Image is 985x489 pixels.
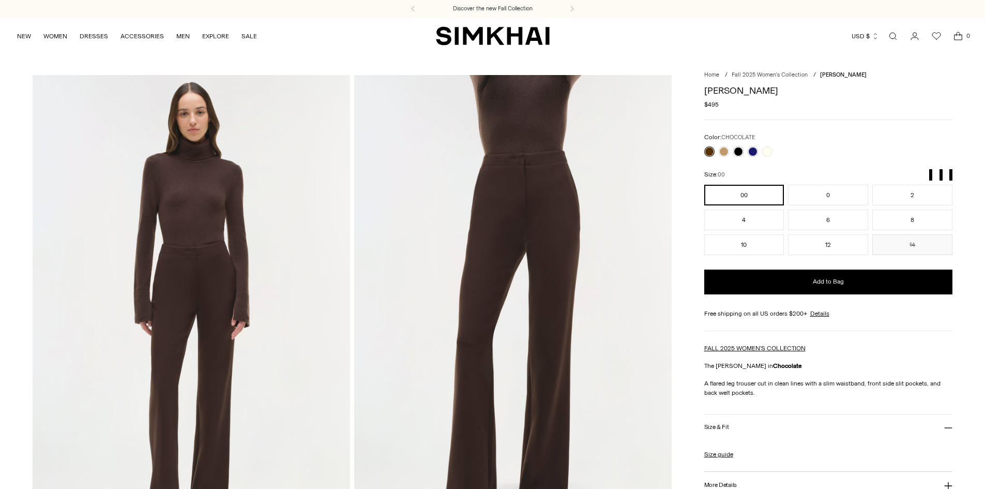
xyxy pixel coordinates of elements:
button: 4 [704,210,784,230]
a: Wishlist [926,26,947,47]
div: Free shipping on all US orders $200+ [704,309,953,318]
a: Home [704,71,719,78]
button: 6 [788,210,868,230]
a: DRESSES [80,25,108,48]
p: The [PERSON_NAME] in [704,361,953,371]
button: 12 [788,234,868,255]
div: / [813,71,816,80]
button: 0 [788,185,868,205]
span: Add to Bag [813,277,844,286]
nav: breadcrumbs [704,71,953,80]
a: MEN [176,25,190,48]
button: 2 [872,185,952,205]
button: 8 [872,210,952,230]
a: Open search modal [883,26,903,47]
span: 0 [963,31,973,40]
a: SALE [241,25,257,48]
button: Size & Fit [704,414,953,441]
a: Discover the new Fall Collection [453,5,533,13]
a: ACCESSORIES [120,25,164,48]
a: Go to the account page [904,26,925,47]
span: 00 [718,171,725,178]
label: Color: [704,132,755,142]
button: 14 [872,234,952,255]
a: WOMEN [43,25,67,48]
a: Details [810,309,829,318]
p: A flared leg trouser cut in clean lines with a slim waistband, front side slit pockets, and back ... [704,379,953,397]
button: USD $ [852,25,879,48]
strong: Chocolate [773,362,802,369]
span: [PERSON_NAME] [820,71,867,78]
a: NEW [17,25,31,48]
a: Open cart modal [948,26,968,47]
button: 00 [704,185,784,205]
h3: Size & Fit [704,424,729,431]
a: Fall 2025 Women's Collection [732,71,808,78]
a: SIMKHAI [436,26,550,46]
h3: More Details [704,482,737,488]
div: / [725,71,728,80]
span: $495 [704,100,719,109]
button: Add to Bag [704,270,953,294]
h1: [PERSON_NAME] [704,86,953,95]
a: EXPLORE [202,25,229,48]
button: 10 [704,234,784,255]
a: FALL 2025 WOMEN'S COLLECTION [704,345,806,352]
label: Size: [704,170,725,180]
a: Size guide [704,450,733,459]
span: CHOCOLATE [721,134,755,141]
